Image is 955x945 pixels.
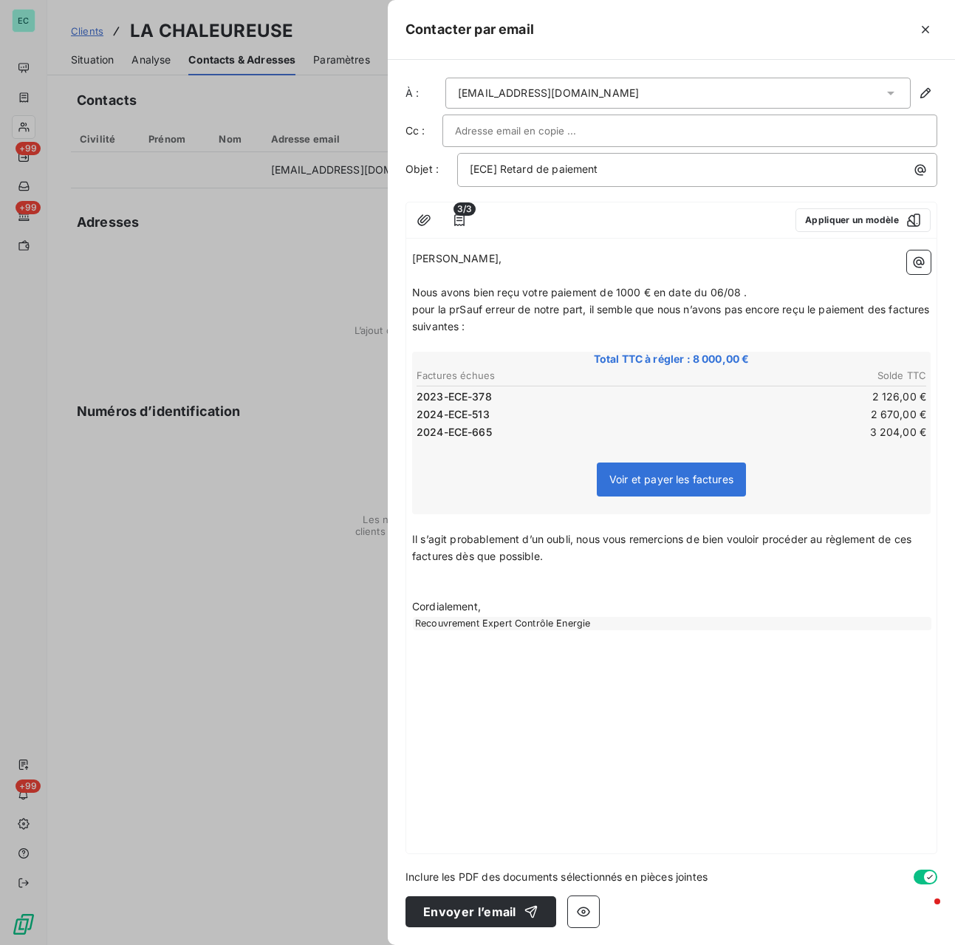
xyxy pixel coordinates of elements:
[455,120,614,142] input: Adresse email en copie ...
[416,368,671,383] th: Factures échues
[412,600,481,613] span: Cordialement,
[412,286,747,298] span: Nous avons bien reçu votre paiement de 1000 € en date du 06/08 .
[405,86,442,100] label: À :
[453,202,476,216] span: 3/3
[672,389,927,405] td: 2 126,00 €
[417,389,492,404] span: 2023-ECE-378
[417,407,490,422] span: 2024-ECE-513
[405,123,442,138] label: Cc :
[414,352,928,366] span: Total TTC à régler : 8 000,00 €
[905,895,940,930] iframe: Intercom live chat
[405,869,708,884] span: Inclure les PDF des documents sélectionnés en pièces jointes
[405,896,556,927] button: Envoyer l’email
[470,163,598,175] span: [ECE] Retard de paiement
[412,533,914,562] span: Il s’agit probablement d’un oubli, nous vous remercions de bien vouloir procéder au règlement de ...
[795,208,931,232] button: Appliquer un modèle
[405,19,534,40] h5: Contacter par email
[412,303,933,332] span: pour la prSauf erreur de notre part, il semble que nous n’avons pas encore reçu le paiement des f...
[417,425,492,440] span: 2024-ECE-665
[672,406,927,423] td: 2 670,00 €
[672,424,927,440] td: 3 204,00 €
[458,86,639,100] div: [EMAIL_ADDRESS][DOMAIN_NAME]
[405,163,439,175] span: Objet :
[672,368,927,383] th: Solde TTC
[412,252,502,265] span: [PERSON_NAME],
[609,473,733,485] span: Voir et payer les factures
